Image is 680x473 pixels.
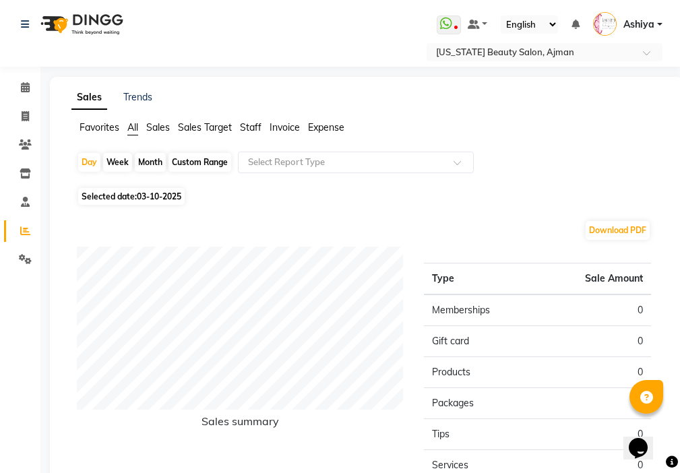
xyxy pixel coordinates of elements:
[103,153,132,172] div: Week
[135,153,166,172] div: Month
[537,294,651,326] td: 0
[78,188,185,205] span: Selected date:
[127,121,138,133] span: All
[424,419,538,450] td: Tips
[424,263,538,295] th: Type
[146,121,170,133] span: Sales
[586,221,650,240] button: Download PDF
[80,121,119,133] span: Favorites
[71,86,107,110] a: Sales
[537,326,651,357] td: 0
[137,191,181,201] span: 03-10-2025
[537,388,651,419] td: 0
[623,419,667,460] iframe: chat widget
[537,419,651,450] td: 0
[424,388,538,419] td: Packages
[270,121,300,133] span: Invoice
[424,357,538,388] td: Products
[123,91,152,103] a: Trends
[424,326,538,357] td: Gift card
[77,415,404,433] h6: Sales summary
[593,12,617,36] img: Ashiya
[240,121,261,133] span: Staff
[623,18,654,32] span: Ashiya
[308,121,344,133] span: Expense
[537,357,651,388] td: 0
[537,263,651,295] th: Sale Amount
[78,153,100,172] div: Day
[168,153,231,172] div: Custom Range
[424,294,538,326] td: Memberships
[34,5,127,43] img: logo
[178,121,232,133] span: Sales Target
